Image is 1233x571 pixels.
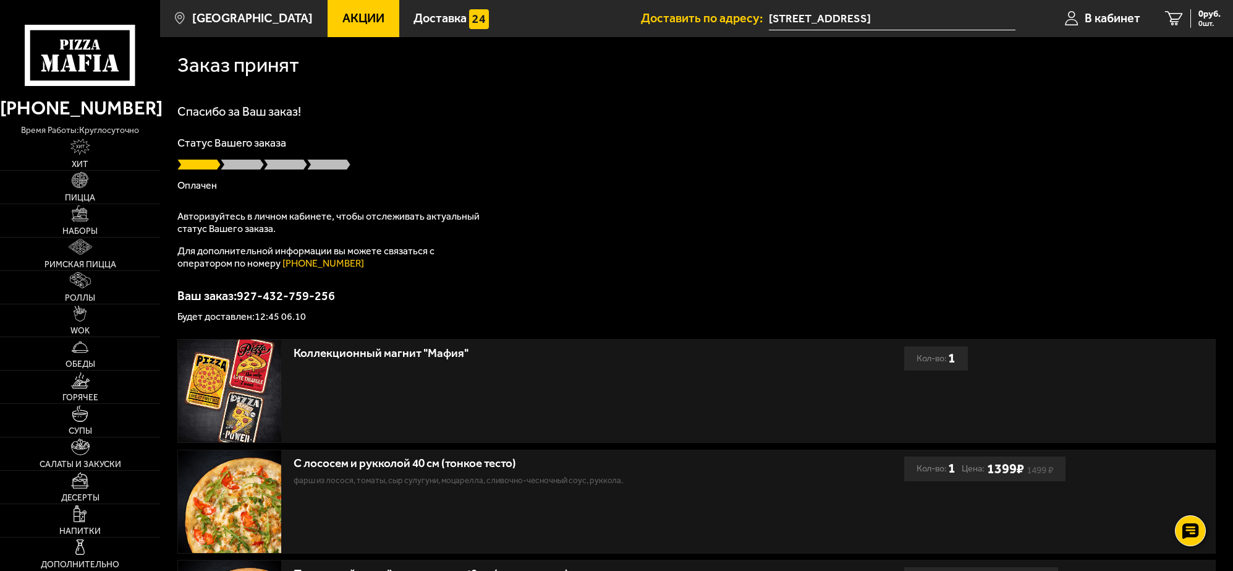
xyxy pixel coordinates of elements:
[61,494,100,502] span: Десерты
[1198,20,1221,27] span: 0 шт.
[65,194,95,202] span: Пицца
[1027,467,1053,474] s: 1499 ₽
[1085,12,1140,25] span: В кабинет
[769,7,1015,30] input: Ваш адрес доставки
[948,346,955,371] b: 1
[177,54,299,75] h1: Заказ принят
[769,7,1015,30] span: улица Кораблестроителей, 28к1
[72,160,88,169] span: Хит
[192,12,313,25] span: [GEOGRAPHIC_DATA]
[917,457,955,481] div: Кол-во:
[69,427,92,436] span: Супы
[413,12,467,25] span: Доставка
[948,457,955,481] b: 1
[294,346,780,361] div: Коллекционный магнит "Мафия"
[962,457,985,481] span: Цена:
[987,461,1024,477] b: 1399 ₽
[177,245,486,270] p: Для дополнительной информации вы можете связаться с оператором по номеру
[917,346,955,371] div: Кол-во:
[177,181,1216,191] p: Оплачен
[641,12,769,25] span: Доставить по адресу:
[177,137,1216,148] p: Статус Вашего заказа
[294,474,780,487] p: фарш из лосося, томаты, сыр сулугуни, моцарелла, сливочно-чесночный соус, руккола.
[66,360,95,369] span: Обеды
[282,257,364,269] a: [PHONE_NUMBER]
[62,227,98,236] span: Наборы
[44,260,116,269] span: Римская пицца
[342,12,384,25] span: Акции
[1198,9,1221,19] span: 0 руб.
[177,312,1216,322] p: Будет доставлен: 12:45 06.10
[59,527,101,536] span: Напитки
[177,105,1216,118] h1: Спасибо за Ваш заказ!
[177,290,1216,302] p: Ваш заказ: 927-432-759-256
[62,393,98,402] span: Горячее
[294,457,780,471] div: С лососем и рукколой 40 см (тонкое тесто)
[41,560,119,569] span: Дополнительно
[65,294,95,303] span: Роллы
[177,210,486,235] p: Авторизуйтесь в личном кабинете, чтобы отслеживать актуальный статус Вашего заказа.
[70,327,90,335] span: WOK
[469,9,488,28] img: 15daf4d41897b9f0e9f617042186c801.svg
[40,460,121,469] span: Салаты и закуски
